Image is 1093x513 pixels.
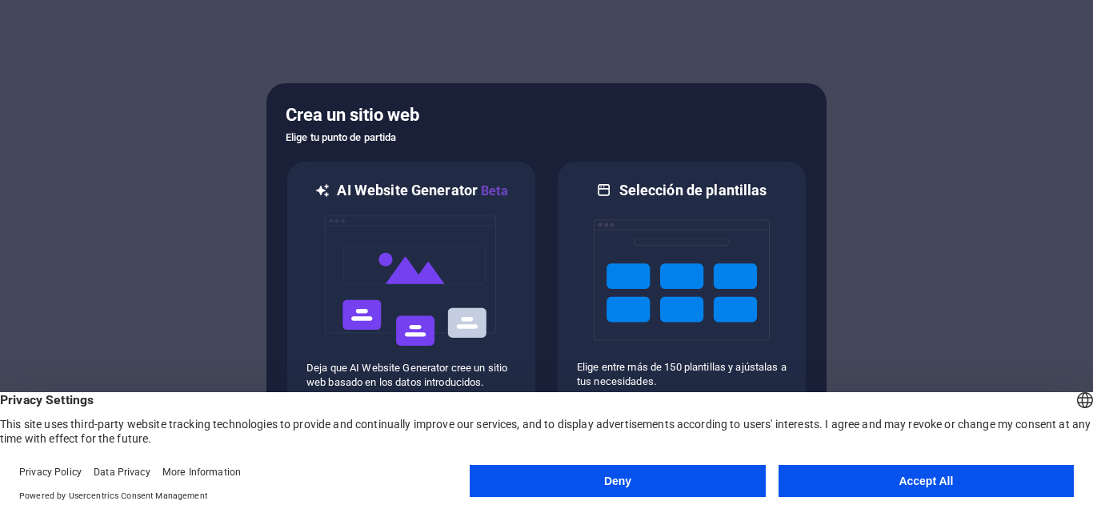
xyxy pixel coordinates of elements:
[337,181,507,201] h6: AI Website Generator
[286,102,807,128] h5: Crea un sitio web
[577,360,787,389] p: Elige entre más de 150 plantillas y ajústalas a tus necesidades.
[286,160,537,411] div: AI Website GeneratorBetaaiDeja que AI Website Generator cree un sitio web basado en los datos int...
[619,181,767,200] h6: Selección de plantillas
[556,160,807,411] div: Selección de plantillasElige entre más de 150 plantillas y ajústalas a tus necesidades.
[323,201,499,361] img: ai
[306,361,516,390] p: Deja que AI Website Generator cree un sitio web basado en los datos introducidos.
[478,183,508,198] span: Beta
[286,128,807,147] h6: Elige tu punto de partida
